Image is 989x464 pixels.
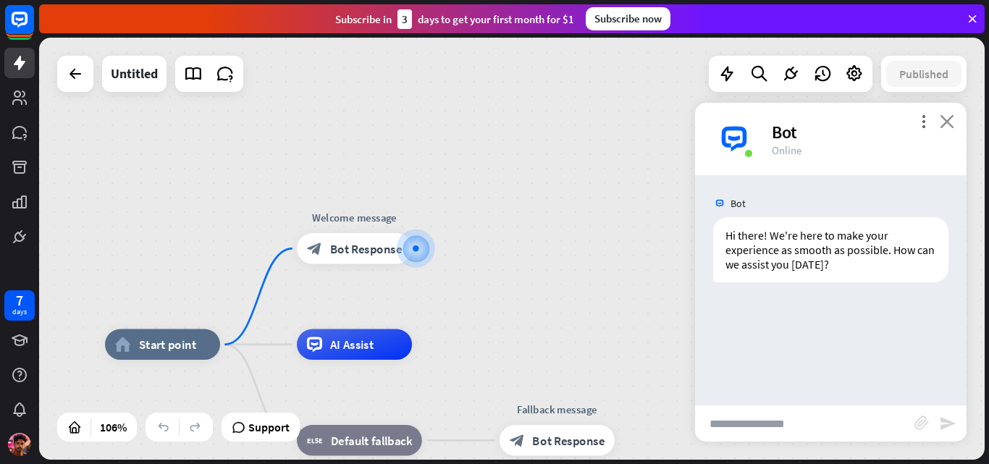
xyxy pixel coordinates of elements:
[12,307,27,317] div: days
[914,416,929,430] i: block_attachment
[4,290,35,321] a: 7 days
[330,241,403,256] span: Bot Response
[111,56,158,92] div: Untitled
[532,433,605,448] span: Bot Response
[713,217,948,282] div: Hi there! We're here to make your experience as smooth as possible. How can we assist you [DATE]?
[335,9,574,29] div: Subscribe in days to get your first month for $1
[307,241,322,256] i: block_bot_response
[917,114,930,128] i: more_vert
[397,9,412,29] div: 3
[939,415,956,432] i: send
[488,402,626,417] div: Fallback message
[772,143,949,157] div: Online
[940,114,954,128] i: close
[16,294,23,307] div: 7
[115,337,131,352] i: home_2
[307,433,323,448] i: block_fallback
[285,210,424,225] div: Welcome message
[248,416,290,439] span: Support
[96,416,131,439] div: 106%
[772,121,949,143] div: Bot
[586,7,670,30] div: Subscribe now
[12,6,55,49] button: Open LiveChat chat widget
[139,337,196,352] span: Start point
[330,337,374,352] span: AI Assist
[331,433,412,448] span: Default fallback
[886,61,961,87] button: Published
[731,197,746,210] span: Bot
[510,433,525,448] i: block_bot_response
